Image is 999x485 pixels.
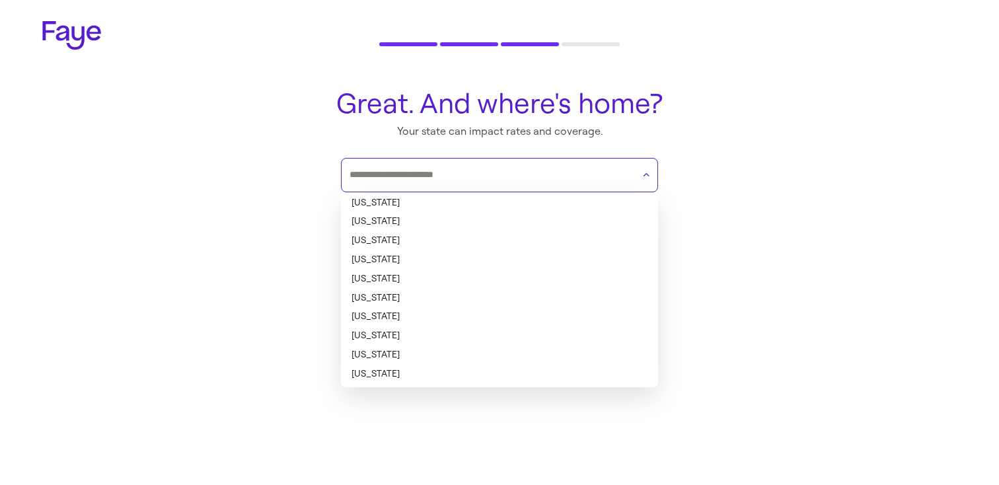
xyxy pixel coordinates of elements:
li: [US_STATE] [341,365,658,384]
li: [US_STATE] [341,326,658,346]
li: [US_STATE] [341,250,658,270]
li: [US_STATE] [341,270,658,289]
li: [US_STATE] [341,289,658,308]
li: [US_STATE] [341,231,658,250]
li: [US_STATE] [341,194,658,213]
li: [US_STATE] [341,212,658,231]
p: Your state can impact rates and coverage. [333,124,666,139]
li: [US_STATE] [341,384,658,403]
li: [US_STATE] [341,346,658,365]
li: [US_STATE] [341,307,658,326]
h1: Great. And where's home? [333,89,666,119]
